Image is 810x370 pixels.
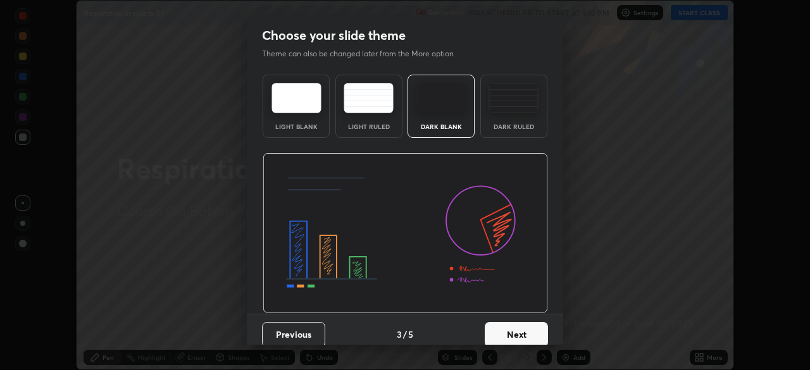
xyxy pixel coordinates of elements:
img: darkTheme.f0cc69e5.svg [416,83,466,113]
div: Dark Ruled [489,123,539,130]
h2: Choose your slide theme [262,27,406,44]
p: Theme can also be changed later from the More option [262,48,467,59]
div: Dark Blank [416,123,466,130]
button: Previous [262,322,325,347]
h4: 3 [397,328,402,341]
div: Light Ruled [344,123,394,130]
img: darkRuledTheme.de295e13.svg [489,83,539,113]
h4: / [403,328,407,341]
h4: 5 [408,328,413,341]
img: darkThemeBanner.d06ce4a2.svg [263,153,548,314]
img: lightTheme.e5ed3b09.svg [271,83,321,113]
div: Light Blank [271,123,321,130]
button: Next [485,322,548,347]
img: lightRuledTheme.5fabf969.svg [344,83,394,113]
